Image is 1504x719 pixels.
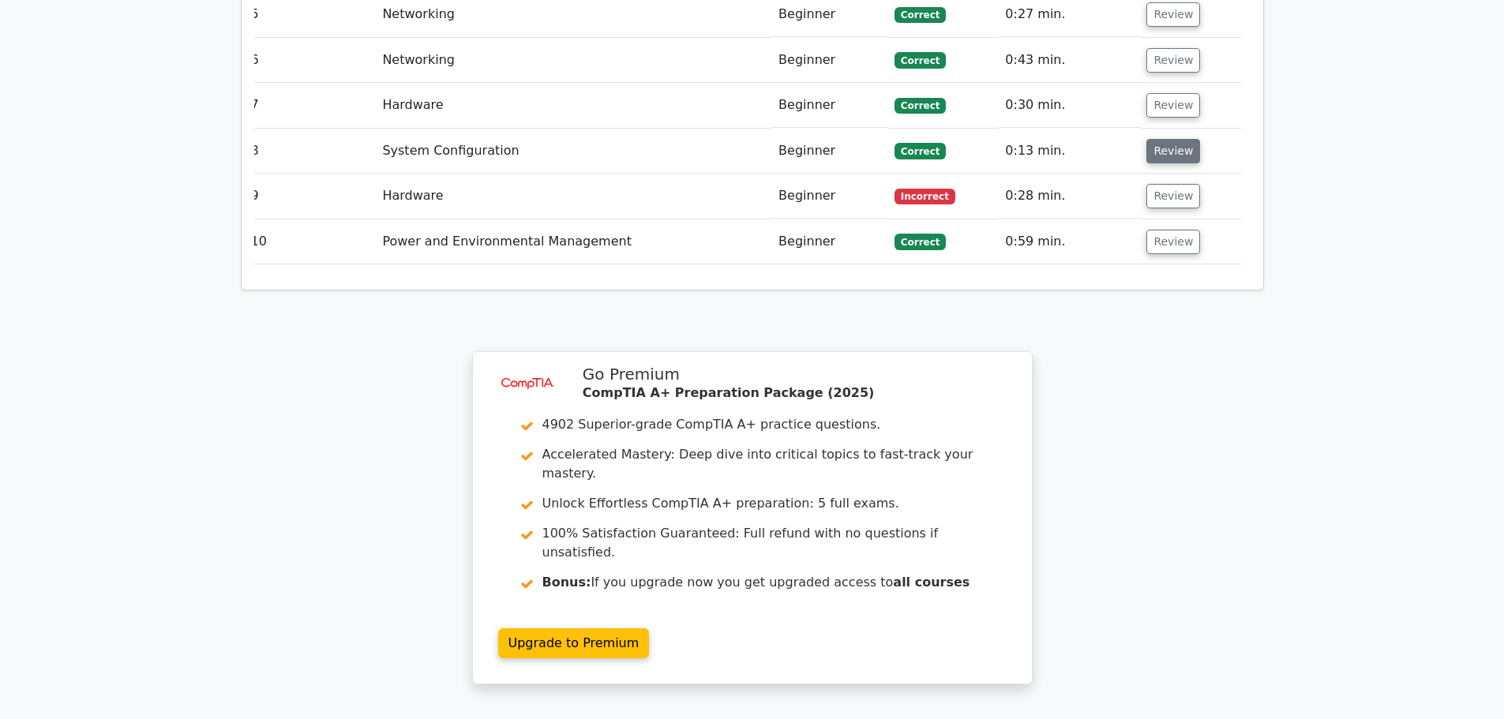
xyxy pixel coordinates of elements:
[1146,48,1200,73] button: Review
[376,38,772,83] td: Networking
[895,7,946,23] span: Correct
[895,98,946,114] span: Correct
[772,38,888,83] td: Beginner
[1146,139,1200,163] button: Review
[895,234,946,249] span: Correct
[245,219,377,264] td: 10
[1146,184,1200,208] button: Review
[999,129,1140,174] td: 0:13 min.
[245,83,377,128] td: 7
[376,174,772,219] td: Hardware
[999,219,1140,264] td: 0:59 min.
[245,174,377,219] td: 9
[376,219,772,264] td: Power and Environmental Management
[772,174,888,219] td: Beginner
[999,174,1140,219] td: 0:28 min.
[895,52,946,68] span: Correct
[772,219,888,264] td: Beginner
[376,129,772,174] td: System Configuration
[772,83,888,128] td: Beginner
[1146,93,1200,118] button: Review
[498,628,650,658] a: Upgrade to Premium
[999,83,1140,128] td: 0:30 min.
[1146,230,1200,254] button: Review
[895,143,946,159] span: Correct
[245,129,377,174] td: 8
[895,189,955,204] span: Incorrect
[376,83,772,128] td: Hardware
[772,129,888,174] td: Beginner
[1146,2,1200,27] button: Review
[245,38,377,83] td: 6
[999,38,1140,83] td: 0:43 min.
